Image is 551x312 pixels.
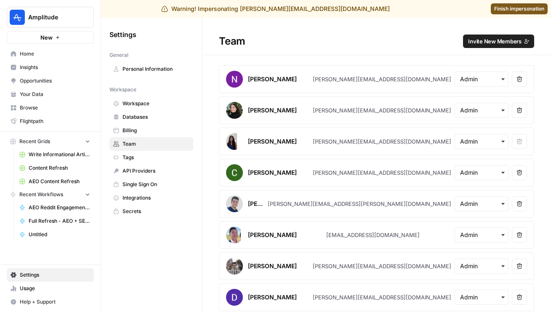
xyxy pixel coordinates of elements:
[313,137,451,146] div: [PERSON_NAME][EMAIL_ADDRESS][DOMAIN_NAME]
[109,97,193,110] a: Workspace
[7,115,94,128] a: Flightpath
[460,231,503,239] input: Admin
[122,140,189,148] span: Team
[20,77,90,85] span: Opportunities
[7,268,94,282] a: Settings
[226,71,243,88] img: avatar
[122,127,189,134] span: Billing
[109,151,193,164] a: Tags
[16,161,94,175] a: Content Refresh
[7,74,94,88] a: Opportunities
[29,178,90,185] span: AEO Content Refresh
[491,3,548,14] a: Finish impersonation
[226,133,237,150] img: avatar
[109,124,193,137] a: Billing
[20,91,90,98] span: Your Data
[226,164,243,181] img: avatar
[16,214,94,228] a: Full Refresh - AEO + SERP Briefs
[122,208,189,215] span: Secrets
[10,10,25,25] img: Amplitude Logo
[28,13,79,21] span: Amplitude
[268,200,451,208] div: [PERSON_NAME][EMAIL_ADDRESS][PERSON_NAME][DOMAIN_NAME]
[20,50,90,58] span: Home
[460,200,503,208] input: Admin
[19,138,50,145] span: Recent Grids
[20,64,90,71] span: Insights
[226,195,243,212] img: avatar
[7,61,94,74] a: Insights
[460,168,503,177] input: Admin
[40,33,53,42] span: New
[460,137,503,146] input: Admin
[122,194,189,202] span: Integrations
[248,137,297,146] div: [PERSON_NAME]
[20,117,90,125] span: Flightpath
[226,102,243,119] img: avatar
[20,271,90,279] span: Settings
[7,7,94,28] button: Workspace: Amplitude
[460,75,503,83] input: Admin
[109,178,193,191] a: Single Sign On
[29,204,90,211] span: AEO Reddit Engagement - Fork
[109,164,193,178] a: API Providers
[16,201,94,214] a: AEO Reddit Engagement - Fork
[122,167,189,175] span: API Providers
[7,295,94,309] button: Help + Support
[20,298,90,306] span: Help + Support
[16,175,94,188] a: AEO Content Refresh
[122,181,189,188] span: Single Sign On
[109,86,136,93] span: Workspace
[313,168,451,177] div: [PERSON_NAME][EMAIL_ADDRESS][DOMAIN_NAME]
[460,262,503,270] input: Admin
[248,168,297,177] div: [PERSON_NAME]
[19,191,63,198] span: Recent Workflows
[7,188,94,201] button: Recent Workflows
[313,293,451,301] div: [PERSON_NAME][EMAIL_ADDRESS][DOMAIN_NAME]
[122,65,189,73] span: Personal Information
[463,35,534,48] button: Invite New Members
[20,104,90,112] span: Browse
[326,231,420,239] div: [EMAIL_ADDRESS][DOMAIN_NAME]
[468,37,522,45] span: Invite New Members
[109,205,193,218] a: Secrets
[248,106,297,115] div: [PERSON_NAME]
[7,135,94,148] button: Recent Grids
[313,262,451,270] div: [PERSON_NAME][EMAIL_ADDRESS][DOMAIN_NAME]
[494,5,544,13] span: Finish impersonation
[226,227,241,243] img: avatar
[460,106,503,115] input: Admin
[226,258,243,275] img: avatar
[7,88,94,101] a: Your Data
[7,101,94,115] a: Browse
[109,29,136,40] span: Settings
[20,285,90,292] span: Usage
[109,137,193,151] a: Team
[16,228,94,241] a: Untitled
[202,35,551,48] div: Team
[248,262,297,270] div: [PERSON_NAME]
[122,113,189,121] span: Databases
[248,293,297,301] div: [PERSON_NAME]
[109,62,193,76] a: Personal Information
[16,148,94,161] a: Write Informational Article
[313,75,451,83] div: [PERSON_NAME][EMAIL_ADDRESS][DOMAIN_NAME]
[29,231,90,238] span: Untitled
[109,51,128,59] span: General
[313,106,451,115] div: [PERSON_NAME][EMAIL_ADDRESS][DOMAIN_NAME]
[226,289,243,306] img: avatar
[248,200,264,208] div: [PERSON_NAME]
[248,231,297,239] div: [PERSON_NAME]
[29,151,90,158] span: Write Informational Article
[109,191,193,205] a: Integrations
[7,47,94,61] a: Home
[7,282,94,295] a: Usage
[122,154,189,161] span: Tags
[109,110,193,124] a: Databases
[7,31,94,44] button: New
[29,164,90,172] span: Content Refresh
[122,100,189,107] span: Workspace
[29,217,90,225] span: Full Refresh - AEO + SERP Briefs
[460,293,503,301] input: Admin
[161,5,390,13] div: Warning! Impersonating [PERSON_NAME][EMAIL_ADDRESS][DOMAIN_NAME]
[248,75,297,83] div: [PERSON_NAME]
